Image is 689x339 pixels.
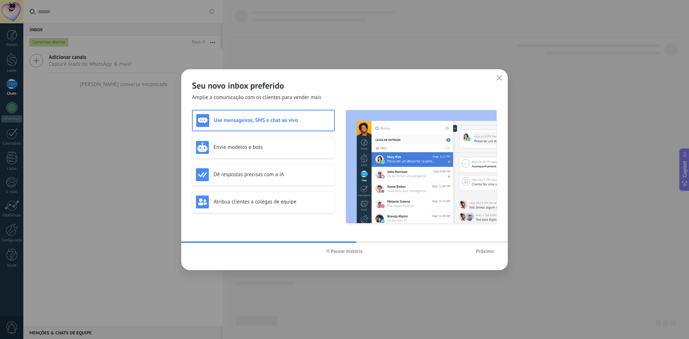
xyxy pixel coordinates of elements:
button: Pausar história [323,246,366,256]
h3: Use mensageiros, SMS e chat ao vivo [214,117,331,124]
h3: Atribua clientes a colegas de equipe [214,198,331,205]
button: Próximo [473,246,497,256]
span: Pausar história [331,249,363,254]
h2: Seu novo inbox preferido [192,80,497,91]
span: Amplie a comunicação com os clientes para vender mais [192,94,321,101]
h3: Envie modelos e bots [214,144,331,151]
h3: Dê respostas precisas com a IA [214,171,331,178]
span: Próximo [476,249,494,254]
